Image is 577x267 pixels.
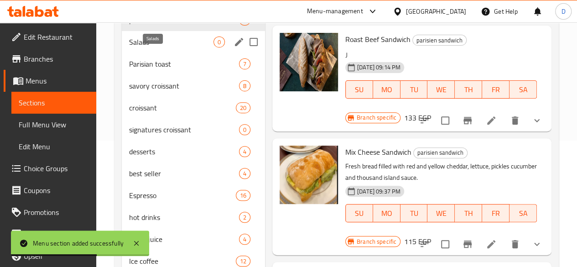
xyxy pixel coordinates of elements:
[280,146,338,204] img: Mix Cheese Sandwich
[455,80,482,99] button: TH
[353,113,400,122] span: Branch specific
[509,80,537,99] button: SA
[24,207,89,218] span: Promotions
[482,80,509,99] button: FR
[345,145,411,159] span: Mix Cheese Sandwich
[129,146,239,157] div: desserts
[413,35,466,46] span: parisien sandwich
[373,80,400,99] button: MO
[531,115,542,126] svg: Show Choices
[236,256,250,267] div: items
[214,38,224,47] span: 0
[11,92,96,114] a: Sections
[4,157,96,179] a: Choice Groups
[455,204,482,222] button: TH
[129,124,239,135] div: signatures croissant
[377,83,397,96] span: MO
[307,6,363,17] div: Menu-management
[239,58,250,69] div: items
[414,110,436,131] button: sort-choices
[373,204,400,222] button: MO
[239,146,250,157] div: items
[24,53,89,64] span: Branches
[24,251,89,262] span: Upsell
[24,185,89,196] span: Coupons
[486,83,506,96] span: FR
[400,204,428,222] button: TU
[19,119,89,130] span: Full Menu View
[404,83,424,96] span: TU
[414,233,436,255] button: sort-choices
[239,124,250,135] div: items
[458,207,478,220] span: TH
[239,80,250,91] div: items
[129,212,239,223] span: hot drinks
[129,190,236,201] span: Espresso
[4,179,96,201] a: Coupons
[349,83,369,96] span: SU
[26,75,89,86] span: Menus
[24,163,89,174] span: Choice Groups
[4,201,96,223] a: Promotions
[349,207,369,220] span: SU
[414,147,467,158] span: parisien sandwich
[236,257,250,266] span: 12
[482,204,509,222] button: FR
[404,111,431,124] h6: 133 EGP
[239,212,250,223] div: items
[345,32,411,46] span: Roast Beef Sandwich
[24,229,89,240] span: Menu disclaimer
[122,141,265,162] div: desserts4
[129,168,239,179] div: best seller
[122,162,265,184] div: best seller4
[129,80,239,91] span: savory croissant
[24,31,89,42] span: Edit Restaurant
[122,75,265,97] div: savory croissant8
[353,237,400,246] span: Branch specific
[353,63,404,72] span: [DATE] 09:14 PM
[122,119,265,141] div: signatures croissant0
[239,169,250,178] span: 4
[531,239,542,250] svg: Show Choices
[431,207,451,220] span: WE
[122,206,265,228] div: hot drinks2
[122,184,265,206] div: Espresso16
[345,161,537,183] p: Fresh bread filled with red and yellow cheddar, lettuce, pickles cucumber and thousand island sauce.
[213,37,225,47] div: items
[513,83,533,96] span: SA
[239,147,250,156] span: 4
[404,235,431,248] h6: 115 EGP
[122,97,265,119] div: croissant20
[4,223,96,245] a: Menu disclaimer
[236,191,250,200] span: 16
[239,82,250,90] span: 8
[457,233,478,255] button: Branch-specific-item
[561,6,565,16] span: D
[509,204,537,222] button: SA
[236,104,250,112] span: 20
[404,207,424,220] span: TU
[486,207,506,220] span: FR
[427,80,455,99] button: WE
[377,207,397,220] span: MO
[4,26,96,48] a: Edit Restaurant
[400,80,428,99] button: TU
[232,35,246,49] button: edit
[122,53,265,75] div: Parisian toast7
[504,110,526,131] button: delete
[353,187,404,196] span: [DATE] 09:37 PM
[236,102,250,113] div: items
[11,136,96,157] a: Edit Menu
[11,114,96,136] a: Full Menu View
[239,126,250,134] span: 0
[239,60,250,68] span: 7
[129,256,236,267] span: Ice coffee
[4,245,96,267] a: Upsell
[345,80,373,99] button: SU
[458,83,478,96] span: TH
[4,70,96,92] a: Menus
[129,102,236,113] span: croissant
